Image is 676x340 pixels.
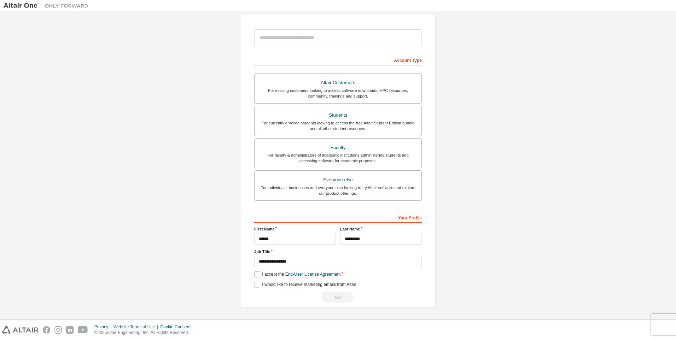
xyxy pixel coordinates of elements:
div: For existing customers looking to access software downloads, HPC resources, community, trainings ... [259,88,417,99]
label: Last Name [340,226,422,232]
div: For currently enrolled students looking to access the free Altair Student Edition bundle and all ... [259,120,417,131]
label: I would like to receive marketing emails from Altair [254,282,356,288]
img: youtube.svg [78,326,88,334]
div: Read and acccept EULA to continue [254,292,422,303]
p: © 2025 Altair Engineering, Inc. All Rights Reserved. [94,330,195,336]
a: End-User License Agreement [285,272,341,277]
div: For faculty & administrators of academic institutions administering students and accessing softwa... [259,152,417,164]
div: Faculty [259,143,417,153]
label: I accept the [254,271,340,277]
img: facebook.svg [43,326,50,334]
div: For individuals, businesses and everyone else looking to try Altair software and explore our prod... [259,185,417,196]
div: Website Terms of Use [113,324,160,330]
img: linkedin.svg [66,326,74,334]
div: Altair Customers [259,78,417,88]
label: Job Title [254,249,422,254]
div: Everyone else [259,175,417,185]
div: Account Type [254,54,422,65]
div: Cookie Consent [160,324,194,330]
div: Your Profile [254,211,422,223]
img: instagram.svg [54,326,62,334]
img: Altair One [4,2,92,9]
label: First Name [254,226,336,232]
div: Students [259,110,417,120]
div: Privacy [94,324,113,330]
img: altair_logo.svg [2,326,39,334]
